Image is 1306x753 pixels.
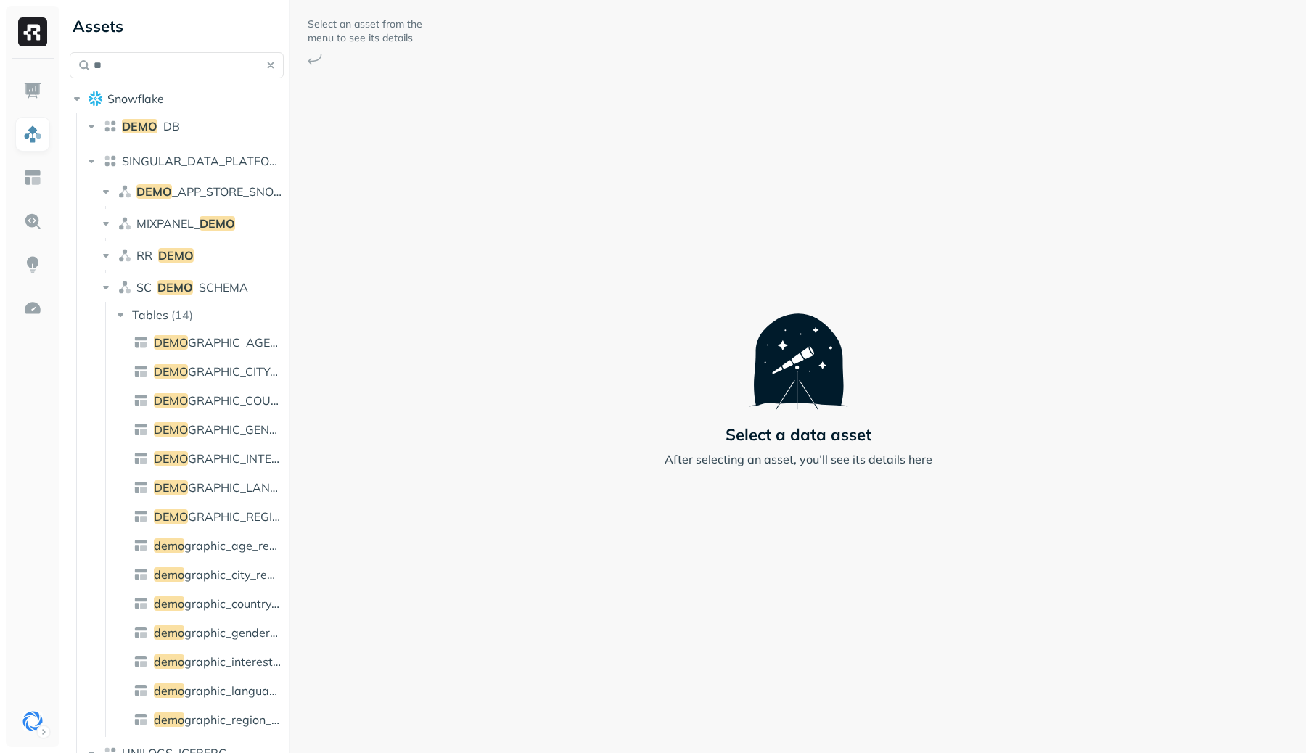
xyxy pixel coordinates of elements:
img: table [134,712,148,727]
img: table [134,596,148,611]
span: graphic_age_report [184,538,292,553]
span: demo [154,538,184,553]
span: GRAPHIC_COUNTRY_REPORT [188,393,353,408]
span: demo [154,654,184,669]
a: demographic_country_report [128,592,287,615]
img: table [134,538,148,553]
p: Select an asset from the menu to see its details [308,17,424,45]
button: Tables(14) [113,303,286,326]
img: Ryft [18,17,47,46]
p: ( 14 ) [171,308,193,322]
span: demo [154,683,184,698]
span: GRAPHIC_INTERESTS_REPORT [188,451,359,466]
span: DEMO [154,393,188,408]
img: Optimization [23,299,42,318]
span: _SCHEMA [193,280,248,295]
p: After selecting an asset, you’ll see its details here [665,450,932,468]
a: DEMOGRAPHIC_GENDER_REPORT [128,418,287,441]
a: DEMOGRAPHIC_INTERESTS_REPORT [128,447,287,470]
img: table [134,654,148,669]
a: demographic_city_report [128,563,287,586]
a: demographic_gender_report [128,621,287,644]
a: demographic_age_report [128,534,287,557]
a: demographic_interests_report [128,650,287,673]
span: Tables [132,308,168,322]
img: namespace [118,248,132,263]
img: table [134,393,148,408]
img: table [134,567,148,582]
span: graphic_region_report [184,712,305,727]
button: DEMO_APP_STORE_SNOWFLAKE [99,180,285,203]
span: demo [154,596,184,611]
span: DEMO [154,364,188,379]
span: graphic_gender_report [184,625,309,640]
a: DEMOGRAPHIC_AGE_REPORT [128,331,287,354]
img: Arrow [308,54,322,65]
span: GRAPHIC_REGION_REPORT [188,509,341,524]
p: Select a data asset [726,424,871,445]
span: DEMO [154,422,188,437]
span: DEMO [154,480,188,495]
img: table [134,451,148,466]
a: demographic_language_report [128,679,287,702]
span: GRAPHIC_CITY_REPORT [188,364,321,379]
button: MIXPANEL_DEMO [99,212,285,235]
span: DEMO [122,119,157,133]
img: lake [103,154,118,168]
img: lake [103,119,118,133]
img: Singular [22,711,43,731]
img: table [134,683,148,698]
a: DEMOGRAPHIC_REGION_REPORT [128,505,287,528]
span: DEMO [200,216,235,231]
span: _DB [157,119,180,133]
span: MIXPANEL_ [136,216,200,231]
span: Snowflake [107,91,164,106]
img: Telescope [749,285,848,410]
span: demo [154,625,184,640]
a: DEMOGRAPHIC_LANGUAGE_REPORT [128,476,287,499]
a: DEMOGRAPHIC_COUNTRY_REPORT [128,389,287,412]
button: DEMO_DB [84,115,284,138]
span: graphic_interests_report [184,654,318,669]
span: _APP_STORE_SNOWFLAKE [172,184,322,199]
img: table [134,625,148,640]
img: Dashboard [23,81,42,100]
span: DEMO [154,451,188,466]
span: DEMO [154,509,188,524]
span: GRAPHIC_AGE_REPORT [188,335,321,350]
button: RR_DEMO [99,244,285,267]
span: SC_ [136,280,157,295]
button: SINGULAR_DATA_PLATFORM [84,149,284,173]
span: graphic_language_report [184,683,322,698]
img: Query Explorer [23,212,42,231]
a: demographic_region_report [128,708,287,731]
span: DEMO [154,335,188,350]
button: SC_DEMO_SCHEMA [99,276,285,299]
span: graphic_country_report [184,596,311,611]
span: DEMO [157,280,193,295]
button: Snowflake [70,87,284,110]
img: namespace [118,184,132,199]
img: root [89,91,103,105]
img: namespace [118,216,132,231]
span: graphic_city_report [184,567,289,582]
span: GRAPHIC_GENDER_REPORT [188,422,344,437]
img: table [134,335,148,350]
img: table [134,422,148,437]
img: Assets [23,125,42,144]
span: RR_ [136,248,158,263]
img: namespace [118,280,132,295]
span: DEMO [158,248,194,263]
div: Assets [70,15,284,38]
img: table [134,509,148,524]
span: SINGULAR_DATA_PLATFORM [122,154,287,168]
img: Insights [23,255,42,274]
span: demo [154,567,184,582]
span: DEMO [136,184,172,199]
span: demo [154,712,184,727]
img: table [134,364,148,379]
img: Asset Explorer [23,168,42,187]
img: table [134,480,148,495]
a: DEMOGRAPHIC_CITY_REPORT [128,360,287,383]
span: GRAPHIC_LANGUAGE_REPORT [188,480,363,495]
